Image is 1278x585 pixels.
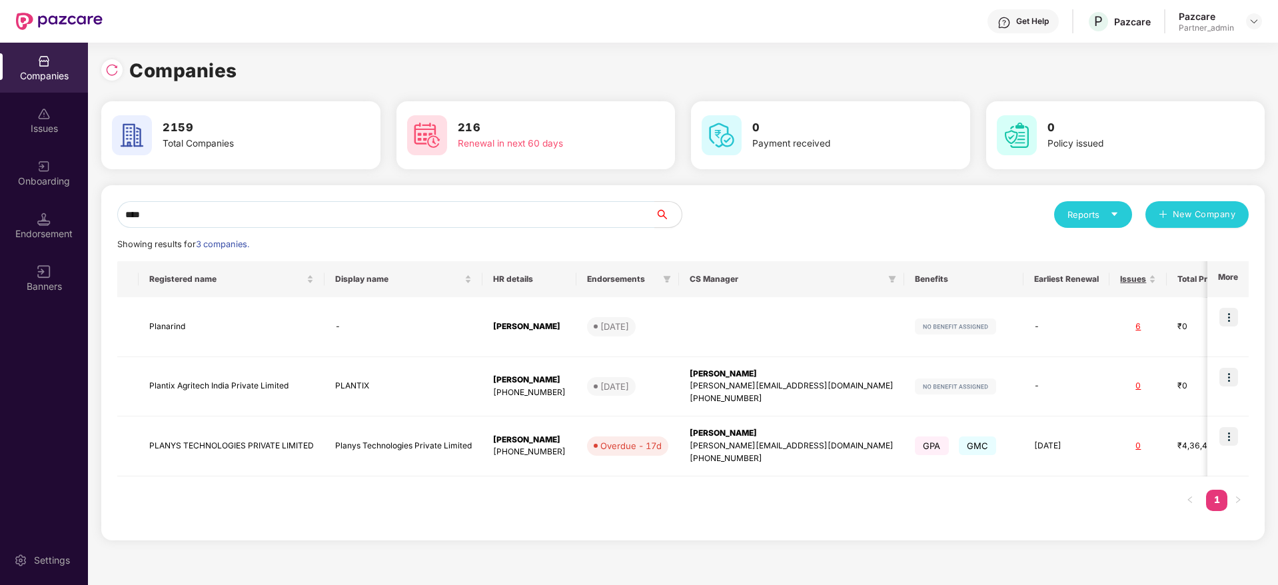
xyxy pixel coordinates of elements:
li: Previous Page [1179,490,1201,511]
span: Issues [1120,274,1146,285]
div: Renewal in next 60 days [458,137,626,151]
h3: 2159 [163,119,330,137]
span: GPA [915,436,949,455]
div: ₹0 [1177,380,1244,392]
h3: 0 [752,119,920,137]
span: plus [1159,210,1167,221]
div: [PERSON_NAME][EMAIL_ADDRESS][DOMAIN_NAME] [690,440,894,452]
h1: Companies [129,56,237,85]
a: 1 [1206,490,1227,510]
span: CS Manager [690,274,883,285]
div: [PERSON_NAME][EMAIL_ADDRESS][DOMAIN_NAME] [690,380,894,392]
button: right [1227,490,1249,511]
span: right [1234,496,1242,504]
img: svg+xml;base64,PHN2ZyB3aWR0aD0iMTYiIGhlaWdodD0iMTYiIHZpZXdCb3g9IjAgMCAxNiAxNiIgZmlsbD0ibm9uZSIgeG... [37,265,51,279]
span: filter [660,271,674,287]
img: svg+xml;base64,PHN2ZyBpZD0iU2V0dGluZy0yMHgyMCIgeG1sbnM9Imh0dHA6Ly93d3cudzMub3JnLzIwMDAvc3ZnIiB3aW... [14,554,27,567]
span: caret-down [1110,210,1119,219]
div: [PERSON_NAME] [493,320,566,333]
img: svg+xml;base64,PHN2ZyB3aWR0aD0iMTQuNSIgaGVpZ2h0PSIxNC41IiB2aWV3Qm94PSIwIDAgMTYgMTYiIGZpbGw9Im5vbm... [37,213,51,226]
div: [PERSON_NAME] [493,374,566,386]
img: svg+xml;base64,PHN2ZyBpZD0iUmVsb2FkLTMyeDMyIiB4bWxucz0iaHR0cDovL3d3dy53My5vcmcvMjAwMC9zdmciIHdpZH... [105,63,119,77]
td: - [324,297,482,357]
div: [PHONE_NUMBER] [493,446,566,458]
li: Next Page [1227,490,1249,511]
img: svg+xml;base64,PHN2ZyB4bWxucz0iaHR0cDovL3d3dy53My5vcmcvMjAwMC9zdmciIHdpZHRoPSI2MCIgaGVpZ2h0PSI2MC... [407,115,447,155]
img: icon [1219,308,1238,326]
td: Planarind [139,297,324,357]
div: Policy issued [1047,137,1215,151]
div: [PHONE_NUMBER] [690,392,894,405]
button: search [654,201,682,228]
span: filter [663,275,671,283]
div: Total Companies [163,137,330,151]
span: left [1186,496,1194,504]
th: HR details [482,261,576,297]
img: icon [1219,427,1238,446]
div: [PHONE_NUMBER] [690,452,894,465]
th: Total Premium [1167,261,1255,297]
div: Get Help [1016,16,1049,27]
div: Overdue - 17d [600,439,662,452]
td: PLANTIX [324,357,482,417]
span: New Company [1173,208,1236,221]
span: 3 companies. [196,239,249,249]
td: - [1023,357,1109,417]
th: Display name [324,261,482,297]
th: Benefits [904,261,1023,297]
div: Pazcare [1179,10,1234,23]
div: Pazcare [1114,15,1151,28]
td: - [1023,297,1109,357]
th: Earliest Renewal [1023,261,1109,297]
img: svg+xml;base64,PHN2ZyB4bWxucz0iaHR0cDovL3d3dy53My5vcmcvMjAwMC9zdmciIHdpZHRoPSIxMjIiIGhlaWdodD0iMj... [915,318,996,334]
div: [PERSON_NAME] [690,368,894,380]
div: Partner_admin [1179,23,1234,33]
img: svg+xml;base64,PHN2ZyBpZD0iSGVscC0zMngzMiIgeG1sbnM9Imh0dHA6Ly93d3cudzMub3JnLzIwMDAvc3ZnIiB3aWR0aD... [997,16,1011,29]
img: svg+xml;base64,PHN2ZyBpZD0iRHJvcGRvd24tMzJ4MzIiIHhtbG5zPSJodHRwOi8vd3d3LnczLm9yZy8yMDAwL3N2ZyIgd2... [1249,16,1259,27]
td: Plantix Agritech India Private Limited [139,357,324,417]
img: svg+xml;base64,PHN2ZyBpZD0iQ29tcGFuaWVzIiB4bWxucz0iaHR0cDovL3d3dy53My5vcmcvMjAwMC9zdmciIHdpZHRoPS... [37,55,51,68]
img: svg+xml;base64,PHN2ZyB4bWxucz0iaHR0cDovL3d3dy53My5vcmcvMjAwMC9zdmciIHdpZHRoPSI2MCIgaGVpZ2h0PSI2MC... [112,115,152,155]
img: svg+xml;base64,PHN2ZyB4bWxucz0iaHR0cDovL3d3dy53My5vcmcvMjAwMC9zdmciIHdpZHRoPSI2MCIgaGVpZ2h0PSI2MC... [702,115,742,155]
button: plusNew Company [1145,201,1249,228]
div: 6 [1120,320,1156,333]
div: Reports [1067,208,1119,221]
div: Settings [30,554,74,567]
span: Total Premium [1177,274,1234,285]
th: More [1207,261,1249,297]
img: svg+xml;base64,PHN2ZyB4bWxucz0iaHR0cDovL3d3dy53My5vcmcvMjAwMC9zdmciIHdpZHRoPSIxMjIiIGhlaWdodD0iMj... [915,378,996,394]
div: ₹0 [1177,320,1244,333]
div: [PERSON_NAME] [690,427,894,440]
div: [PHONE_NUMBER] [493,386,566,399]
img: icon [1219,368,1238,386]
div: [DATE] [600,380,629,393]
span: P [1094,13,1103,29]
span: search [654,209,682,220]
div: [DATE] [600,320,629,333]
h3: 216 [458,119,626,137]
div: 0 [1120,440,1156,452]
img: svg+xml;base64,PHN2ZyB4bWxucz0iaHR0cDovL3d3dy53My5vcmcvMjAwMC9zdmciIHdpZHRoPSI2MCIgaGVpZ2h0PSI2MC... [997,115,1037,155]
span: GMC [959,436,997,455]
h3: 0 [1047,119,1215,137]
th: Registered name [139,261,324,297]
div: [PERSON_NAME] [493,434,566,446]
span: filter [888,275,896,283]
span: Endorsements [587,274,658,285]
img: New Pazcare Logo [16,13,103,30]
li: 1 [1206,490,1227,511]
img: svg+xml;base64,PHN2ZyB3aWR0aD0iMjAiIGhlaWdodD0iMjAiIHZpZXdCb3g9IjAgMCAyMCAyMCIgZmlsbD0ibm9uZSIgeG... [37,160,51,173]
img: svg+xml;base64,PHN2ZyBpZD0iSXNzdWVzX2Rpc2FibGVkIiB4bWxucz0iaHR0cDovL3d3dy53My5vcmcvMjAwMC9zdmciIH... [37,107,51,121]
span: filter [886,271,899,287]
button: left [1179,490,1201,511]
div: 0 [1120,380,1156,392]
th: Issues [1109,261,1167,297]
span: Registered name [149,274,304,285]
span: Showing results for [117,239,249,249]
td: [DATE] [1023,416,1109,476]
td: Planys Technologies Private Limited [324,416,482,476]
span: Display name [335,274,462,285]
td: PLANYS TECHNOLOGIES PRIVATE LIMITED [139,416,324,476]
div: Payment received [752,137,920,151]
div: ₹4,36,482 [1177,440,1244,452]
